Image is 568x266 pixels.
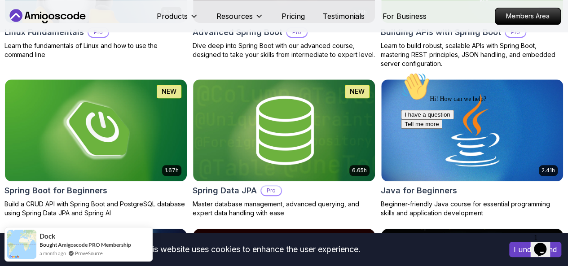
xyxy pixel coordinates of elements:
span: a month ago [40,249,66,257]
span: Hi! How can we help? [4,27,89,34]
img: Spring Data JPA card [193,79,375,181]
img: Spring Boot for Beginners card [5,79,187,181]
a: ProveSource [75,249,103,257]
p: Learn to build robust, scalable APIs with Spring Boot, mastering REST principles, JSON handling, ... [381,41,564,68]
p: Pro [261,186,281,195]
button: Products [157,11,198,29]
p: Build a CRUD API with Spring Boot and PostgreSQL database using Spring Data JPA and Spring AI [4,200,187,218]
iframe: chat widget [530,230,559,257]
a: Pricing [282,11,305,22]
img: :wave: [4,4,32,32]
span: Bought [40,241,57,248]
p: Dive deep into Spring Boot with our advanced course, designed to take your skills from intermedia... [193,41,375,59]
button: Accept cookies [509,242,561,257]
div: 👋Hi! How can we help?I have a questionTell me more [4,4,165,60]
p: 1.67h [165,167,179,174]
h2: Spring Data JPA [193,184,257,197]
a: Java for Beginners card2.41hJava for BeginnersBeginner-friendly Java course for essential program... [381,79,564,218]
a: Testimonials [323,11,365,22]
p: NEW [162,87,176,96]
button: Tell me more [4,51,45,60]
p: Master database management, advanced querying, and expert data handling with ease [193,200,375,218]
img: Java for Beginners card [381,79,563,181]
a: Members Area [495,8,561,25]
button: Resources [216,11,264,29]
h2: Java for Beginners [381,184,457,197]
img: provesource social proof notification image [7,230,36,259]
p: NEW [350,87,365,96]
p: Products [157,11,188,22]
div: This website uses cookies to enhance the user experience. [7,240,496,259]
a: Amigoscode PRO Membership [58,241,131,248]
span: Dock [40,232,55,240]
h2: Spring Boot for Beginners [4,184,107,197]
a: For Business [383,11,427,22]
p: Beginner-friendly Java course for essential programming skills and application development [381,200,564,218]
a: Spring Data JPA card6.65hNEWSpring Data JPAProMaster database management, advanced querying, and ... [193,79,375,218]
button: I have a question [4,41,57,51]
p: Learn the fundamentals of Linux and how to use the command line [4,41,187,59]
p: 6.65h [352,167,367,174]
iframe: chat widget [397,69,559,226]
p: Resources [216,11,253,22]
p: Members Area [495,8,560,24]
a: Spring Boot for Beginners card1.67hNEWSpring Boot for BeginnersBuild a CRUD API with Spring Boot ... [4,79,187,218]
